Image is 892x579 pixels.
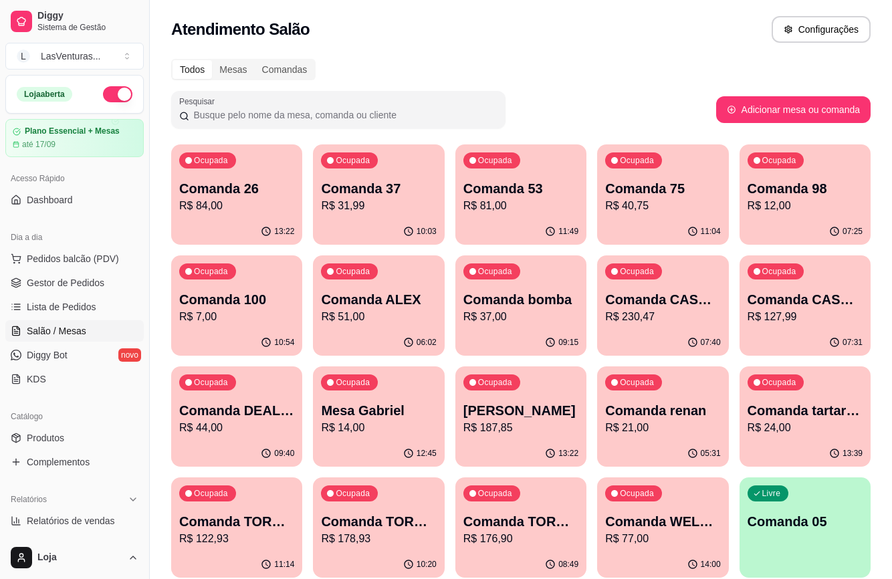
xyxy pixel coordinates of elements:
[27,455,90,469] span: Complementos
[701,226,721,237] p: 11:04
[5,368,144,390] a: KDS
[103,86,132,102] button: Alterar Status
[274,448,294,459] p: 09:40
[455,255,586,356] button: OcupadaComanda bombaR$ 37,0009:15
[179,512,294,531] p: Comanda TORNEIO 08/09
[597,255,728,356] button: OcupadaComanda CASH 08/09R$ 230,4707:40
[597,366,728,467] button: OcupadaComanda renanR$ 21,0005:31
[558,226,578,237] p: 11:49
[27,193,73,207] span: Dashboard
[478,155,512,166] p: Ocupada
[321,420,436,436] p: R$ 14,00
[463,420,578,436] p: R$ 187,85
[748,512,863,531] p: Comanda 05
[212,60,254,79] div: Mesas
[5,227,144,248] div: Dia a dia
[313,366,444,467] button: OcupadaMesa GabrielR$ 14,0012:45
[417,448,437,459] p: 12:45
[478,266,512,277] p: Ocupada
[701,559,721,570] p: 14:00
[5,534,144,556] a: Relatório de clientes
[5,451,144,473] a: Complementos
[5,427,144,449] a: Produtos
[179,198,294,214] p: R$ 84,00
[336,488,370,499] p: Ocupada
[313,477,444,578] button: OcupadaComanda TORNEIO 25/08R$ 178,9310:20
[173,60,212,79] div: Todos
[336,266,370,277] p: Ocupada
[5,344,144,366] a: Diggy Botnovo
[740,477,871,578] button: LivreComanda 05
[179,309,294,325] p: R$ 7,00
[843,337,863,348] p: 07:31
[5,296,144,318] a: Lista de Pedidos
[478,377,512,388] p: Ocupada
[748,309,863,325] p: R$ 127,99
[762,488,781,499] p: Livre
[274,559,294,570] p: 11:14
[417,337,437,348] p: 06:02
[5,43,144,70] button: Select a team
[336,155,370,166] p: Ocupada
[620,155,654,166] p: Ocupada
[5,189,144,211] a: Dashboard
[171,477,302,578] button: OcupadaComanda TORNEIO 08/09R$ 122,9311:14
[597,144,728,245] button: OcupadaComanda 75R$ 40,7511:04
[321,531,436,547] p: R$ 178,93
[41,49,101,63] div: LasVenturas ...
[171,19,310,40] h2: Atendimento Salão
[274,337,294,348] p: 10:54
[5,542,144,574] button: Loja
[597,477,728,578] button: OcupadaComanda WELLINGTOMR$ 77,0014:00
[620,266,654,277] p: Ocupada
[17,87,72,102] div: Loja aberta
[748,290,863,309] p: Comanda CASH 26/08
[179,179,294,198] p: Comanda 26
[37,22,138,33] span: Sistema de Gestão
[463,198,578,214] p: R$ 81,00
[37,552,122,564] span: Loja
[716,96,871,123] button: Adicionar mesa ou comanda
[701,337,721,348] p: 07:40
[455,144,586,245] button: OcupadaComanda 53R$ 81,0011:49
[762,377,796,388] p: Ocupada
[321,512,436,531] p: Comanda TORNEIO 25/08
[843,226,863,237] p: 07:25
[179,420,294,436] p: R$ 44,00
[194,266,228,277] p: Ocupada
[558,448,578,459] p: 13:22
[748,401,863,420] p: Comanda tartaruga
[701,448,721,459] p: 05:31
[11,494,47,505] span: Relatórios
[255,60,315,79] div: Comandas
[5,248,144,269] button: Pedidos balcão (PDV)
[27,514,115,528] span: Relatórios de vendas
[417,226,437,237] p: 10:03
[313,144,444,245] button: OcupadaComanda 37R$ 31,9910:03
[463,309,578,325] p: R$ 37,00
[605,420,720,436] p: R$ 21,00
[5,510,144,532] a: Relatórios de vendas
[171,366,302,467] button: OcupadaComanda DEALER RENANR$ 44,0009:40
[605,198,720,214] p: R$ 40,75
[455,477,586,578] button: OcupadaComanda TORNEIO 27/08R$ 176,9008:49
[27,300,96,314] span: Lista de Pedidos
[274,226,294,237] p: 13:22
[463,179,578,198] p: Comanda 53
[463,531,578,547] p: R$ 176,90
[25,126,120,136] article: Plano Essencial + Mesas
[605,309,720,325] p: R$ 230,47
[620,488,654,499] p: Ocupada
[321,198,436,214] p: R$ 31,99
[5,168,144,189] div: Acesso Rápido
[463,290,578,309] p: Comanda bomba
[740,366,871,467] button: OcupadaComanda tartarugaR$ 24,0013:39
[321,290,436,309] p: Comanda ALEX
[179,290,294,309] p: Comanda 100
[5,5,144,37] a: DiggySistema de Gestão
[558,559,578,570] p: 08:49
[463,512,578,531] p: Comanda TORNEIO 27/08
[313,255,444,356] button: OcupadaComanda ALEXR$ 51,0006:02
[762,155,796,166] p: Ocupada
[740,144,871,245] button: OcupadaComanda 98R$ 12,0007:25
